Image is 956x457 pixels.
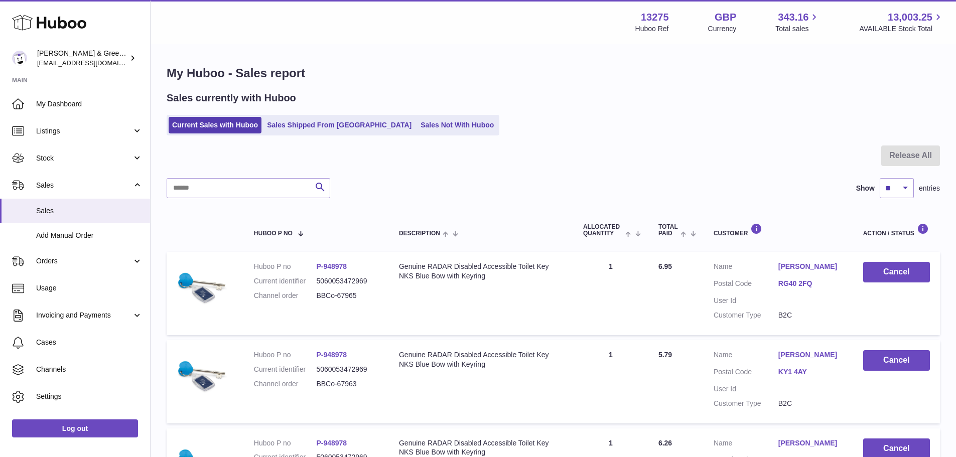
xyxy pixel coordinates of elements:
[714,311,778,320] dt: Customer Type
[714,438,778,450] dt: Name
[714,296,778,306] dt: User Id
[399,350,563,369] div: Genuine RADAR Disabled Accessible Toilet Key NKS Blue Bow with Keyring
[658,224,678,237] span: Total paid
[316,439,347,447] a: P-948978
[254,365,317,374] dt: Current identifier
[36,154,132,163] span: Stock
[169,117,261,133] a: Current Sales with Huboo
[778,311,843,320] dd: B2C
[36,126,132,136] span: Listings
[778,438,843,448] a: [PERSON_NAME]
[316,365,379,374] dd: 5060053472969
[714,279,778,291] dt: Postal Code
[658,439,672,447] span: 6.26
[177,262,227,312] img: $_57.JPG
[167,65,940,81] h1: My Huboo - Sales report
[254,350,317,360] dt: Huboo P no
[778,279,843,288] a: RG40 2FQ
[863,262,930,282] button: Cancel
[775,11,820,34] a: 343.16 Total sales
[399,262,563,281] div: Genuine RADAR Disabled Accessible Toilet Key NKS Blue Bow with Keyring
[714,262,778,274] dt: Name
[12,419,138,437] a: Log out
[36,231,143,240] span: Add Manual Order
[254,291,317,300] dt: Channel order
[36,338,143,347] span: Cases
[37,59,148,67] span: [EMAIL_ADDRESS][DOMAIN_NAME]
[316,262,347,270] a: P-948978
[859,11,944,34] a: 13,003.25 AVAILABLE Stock Total
[36,392,143,401] span: Settings
[778,399,843,408] dd: B2C
[36,99,143,109] span: My Dashboard
[715,11,736,24] strong: GBP
[254,230,293,237] span: Huboo P no
[583,224,623,237] span: ALLOCATED Quantity
[254,276,317,286] dt: Current identifier
[36,256,132,266] span: Orders
[254,438,317,448] dt: Huboo P no
[36,283,143,293] span: Usage
[778,350,843,360] a: [PERSON_NAME]
[714,223,843,237] div: Customer
[36,181,132,190] span: Sales
[177,350,227,400] img: $_57.JPG
[417,117,497,133] a: Sales Not With Huboo
[856,184,875,193] label: Show
[778,262,843,271] a: [PERSON_NAME]
[254,379,317,389] dt: Channel order
[919,184,940,193] span: entries
[37,49,127,68] div: [PERSON_NAME] & Green Ltd
[316,351,347,359] a: P-948978
[658,262,672,270] span: 6.95
[778,11,808,24] span: 343.16
[863,350,930,371] button: Cancel
[778,367,843,377] a: KY1 4AY
[708,24,737,34] div: Currency
[263,117,415,133] a: Sales Shipped From [GEOGRAPHIC_DATA]
[863,223,930,237] div: Action / Status
[316,291,379,300] dd: BBCo-67965
[714,367,778,379] dt: Postal Code
[859,24,944,34] span: AVAILABLE Stock Total
[714,384,778,394] dt: User Id
[316,276,379,286] dd: 5060053472969
[167,91,296,105] h2: Sales currently with Huboo
[573,252,648,335] td: 1
[714,350,778,362] dt: Name
[36,365,143,374] span: Channels
[641,11,669,24] strong: 13275
[635,24,669,34] div: Huboo Ref
[714,399,778,408] dt: Customer Type
[775,24,820,34] span: Total sales
[888,11,932,24] span: 13,003.25
[12,51,27,66] img: internalAdmin-13275@internal.huboo.com
[573,340,648,423] td: 1
[254,262,317,271] dt: Huboo P no
[316,379,379,389] dd: BBCo-67963
[36,206,143,216] span: Sales
[36,311,132,320] span: Invoicing and Payments
[399,230,440,237] span: Description
[658,351,672,359] span: 5.79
